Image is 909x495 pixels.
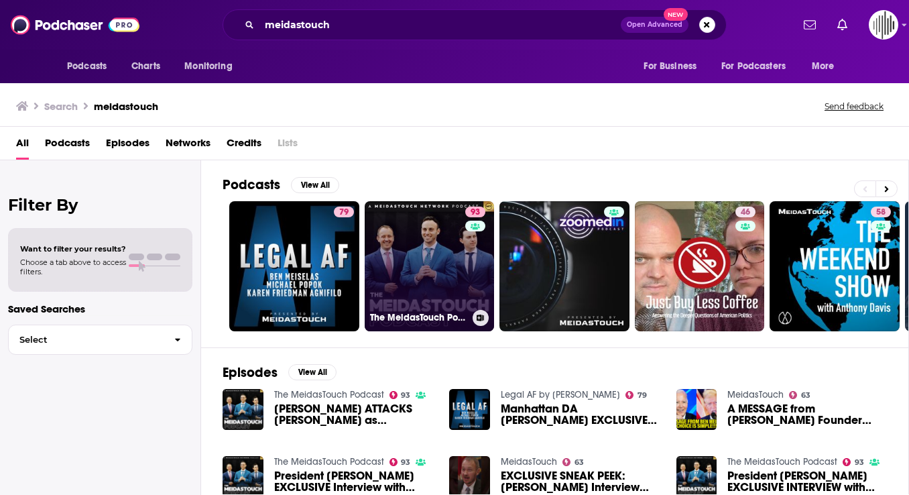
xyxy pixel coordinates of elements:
[223,176,280,193] h2: Podcasts
[8,325,192,355] button: Select
[278,132,298,160] span: Lists
[58,54,124,79] button: open menu
[501,403,660,426] span: Manhattan DA [PERSON_NAME] EXCLUSIVE Interview with [PERSON_NAME]
[274,389,384,400] a: The MeidasTouch Podcast
[727,470,887,493] a: President Biden EXCLUSIVE INTERVIEW with MeidasTouch Network
[802,54,851,79] button: open menu
[223,9,727,40] div: Search podcasts, credits, & more...
[131,57,160,76] span: Charts
[401,459,410,465] span: 93
[175,54,249,79] button: open menu
[501,389,620,400] a: Legal AF by MeidasTouch
[223,364,337,381] a: EpisodesView All
[67,57,107,76] span: Podcasts
[9,335,164,344] span: Select
[123,54,168,79] a: Charts
[274,403,434,426] span: [PERSON_NAME] ATTACKS [PERSON_NAME] as Indictment Date Approaches
[8,195,192,215] h2: Filter By
[727,470,887,493] span: President [PERSON_NAME] EXCLUSIVE INTERVIEW with MeidasTouch Network
[741,206,750,219] span: 46
[471,206,480,219] span: 93
[291,177,339,193] button: View All
[562,458,584,466] a: 63
[735,207,755,217] a: 46
[634,54,713,79] button: open menu
[501,470,660,493] a: EXCLUSIVE SNEAK PEEK: MeidasTouch Interview with President Biden
[876,206,886,219] span: 58
[832,13,853,36] a: Show notifications dropdown
[389,458,411,466] a: 93
[16,132,29,160] a: All
[798,13,821,36] a: Show notifications dropdown
[465,207,485,217] a: 93
[223,364,278,381] h2: Episodes
[449,389,490,430] img: Manhattan DA Alvin Bragg EXCLUSIVE Interview with MeidasTouch
[638,392,647,398] span: 79
[843,458,864,466] a: 93
[20,258,126,276] span: Choose a tab above to access filters.
[727,389,784,400] a: MeidasTouch
[334,207,354,217] a: 79
[501,456,557,467] a: MeidasTouch
[869,10,898,40] span: Logged in as gpg2
[801,392,810,398] span: 63
[288,364,337,380] button: View All
[721,57,786,76] span: For Podcasters
[821,101,888,112] button: Send feedback
[20,244,126,254] span: Want to filter your results?
[621,17,688,33] button: Open AdvancedNew
[11,12,139,38] img: Podchaser - Follow, Share and Rate Podcasts
[401,392,410,398] span: 93
[501,403,660,426] a: Manhattan DA Alvin Bragg EXCLUSIVE Interview with MeidasTouch
[644,57,696,76] span: For Business
[365,201,495,331] a: 93The MeidasTouch Podcast
[339,206,349,219] span: 79
[855,459,864,465] span: 93
[727,456,837,467] a: The MeidasTouch Podcast
[223,176,339,193] a: PodcastsView All
[770,201,900,331] a: 58
[871,207,891,217] a: 58
[166,132,210,160] a: Networks
[94,100,158,113] h3: meidastouch
[274,470,434,493] span: President [PERSON_NAME] EXCLUSIVE Interview with [PERSON_NAME]
[8,302,192,315] p: Saved Searches
[223,389,263,430] img: Trump ATTACKS MeidasTouch as Indictment Date Approaches
[259,14,621,36] input: Search podcasts, credits, & more...
[676,389,717,430] img: A MESSAGE from MeidasTouch Founder…
[625,391,647,399] a: 79
[501,470,660,493] span: EXCLUSIVE SNEAK PEEK: [PERSON_NAME] Interview with President [PERSON_NAME]
[45,132,90,160] a: Podcasts
[106,132,149,160] a: Episodes
[370,312,467,323] h3: The MeidasTouch Podcast
[274,470,434,493] a: President Biden EXCLUSIVE Interview with MeidasTouch
[229,201,359,331] a: 79
[869,10,898,40] img: User Profile
[227,132,261,160] a: Credits
[727,403,887,426] a: A MESSAGE from MeidasTouch Founder…
[184,57,232,76] span: Monitoring
[627,21,682,28] span: Open Advanced
[44,100,78,113] h3: Search
[713,54,805,79] button: open menu
[727,403,887,426] span: A MESSAGE from [PERSON_NAME] Founder…
[869,10,898,40] button: Show profile menu
[812,57,835,76] span: More
[574,459,584,465] span: 63
[635,201,765,331] a: 46
[664,8,688,21] span: New
[389,391,411,399] a: 93
[789,391,810,399] a: 63
[274,403,434,426] a: Trump ATTACKS MeidasTouch as Indictment Date Approaches
[274,456,384,467] a: The MeidasTouch Podcast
